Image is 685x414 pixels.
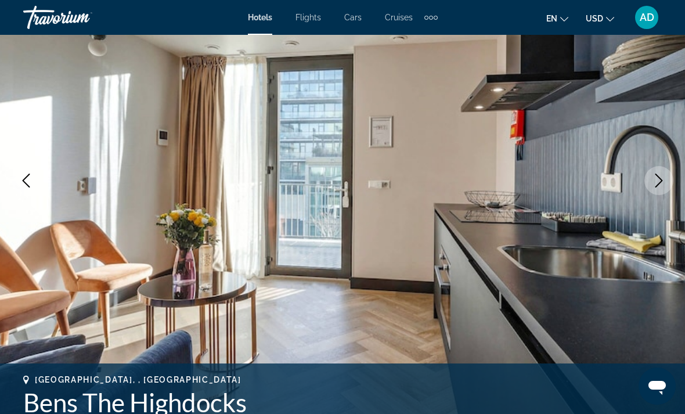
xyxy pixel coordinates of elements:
[586,14,603,23] span: USD
[546,10,568,27] button: Change language
[23,2,139,33] a: Travorium
[586,10,614,27] button: Change currency
[248,13,272,22] a: Hotels
[424,8,438,27] button: Extra navigation items
[640,12,654,23] span: AD
[639,368,676,405] iframe: Bouton de lancement de la fenêtre de messagerie
[546,14,557,23] span: en
[12,166,41,195] button: Previous image
[632,5,662,30] button: User Menu
[35,375,241,384] span: [GEOGRAPHIC_DATA], , [GEOGRAPHIC_DATA]
[385,13,413,22] a: Cruises
[295,13,321,22] a: Flights
[644,166,673,195] button: Next image
[344,13,362,22] a: Cars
